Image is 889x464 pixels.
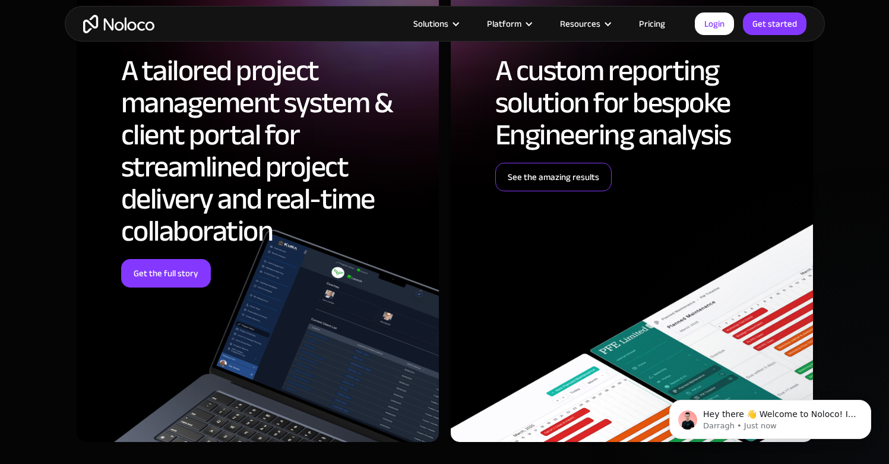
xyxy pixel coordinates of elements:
div: Resources [545,16,624,31]
div: Platform [487,16,521,31]
a: Pricing [624,16,680,31]
a: Get the full story [121,259,211,288]
a: Get started [743,12,806,35]
a: Login [695,12,734,35]
h2: A custom reporting solution for bespoke Engineering analysis [495,55,795,151]
div: Solutions [413,16,448,31]
a: home [83,15,154,33]
iframe: Intercom notifications message [651,375,889,458]
div: Solutions [398,16,472,31]
div: Platform [472,16,545,31]
div: Resources [560,16,600,31]
h2: A tailored project management system & client portal for streamlined project delivery and real-ti... [121,55,421,247]
a: See the amazing results [495,163,612,191]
